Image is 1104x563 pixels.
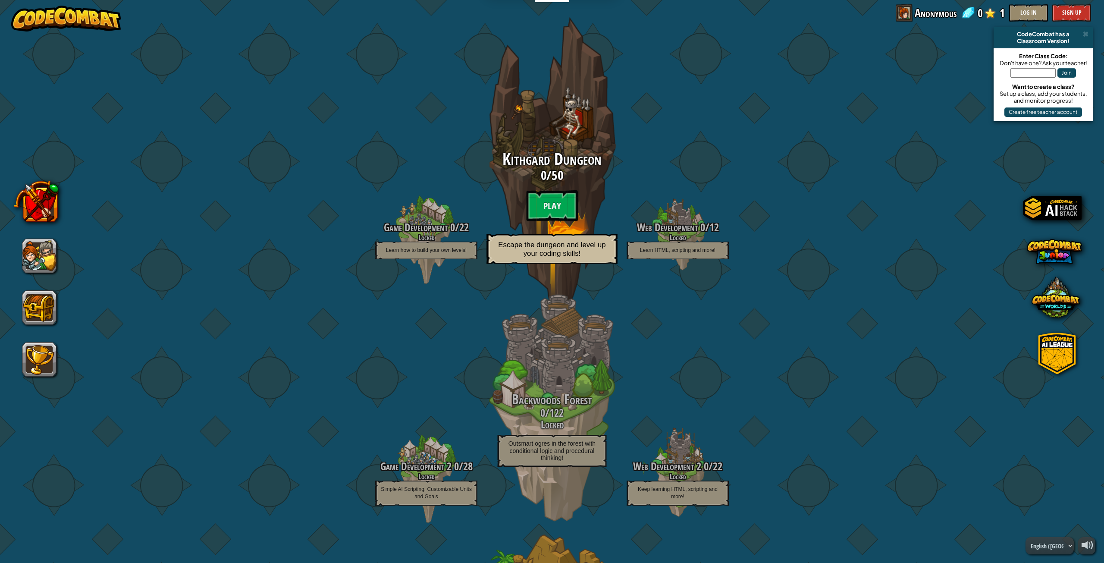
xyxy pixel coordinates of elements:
button: Create free teacher account [1004,107,1082,117]
h3: / [470,169,634,182]
button: Log In [1009,4,1048,22]
h3: / [358,222,495,233]
span: Keep learning HTML, scripting and more! [638,486,718,500]
button: Adjust volume [1078,537,1095,554]
select: Languages [1026,537,1074,554]
div: Want to create a class? [998,83,1088,90]
span: Game Development 2 [380,459,452,474]
span: Escape the dungeon and level up your coding skills! [498,240,605,257]
img: CodeCombat - Learn how to code by playing a game [11,6,122,31]
div: Enter Class Code: [998,53,1088,60]
button: Sign Up [1052,4,1091,22]
h3: / [358,461,495,472]
span: Simple AI Scripting, Customizable Units and Goals [381,486,472,500]
span: Web Development [637,220,698,235]
h3: / [609,222,746,233]
h3: Locked [484,419,621,431]
div: Classroom Version! [997,38,1089,44]
span: Learn how to build your own levels! [386,247,467,253]
span: 22 [459,220,469,235]
div: Set up a class, add your students, and monitor progress! [998,90,1088,104]
span: 50 [552,167,563,184]
span: Outsmart ogres in the forest with conditional logic and procedural thinking! [508,440,596,462]
button: Join [1057,68,1076,78]
span: 0 [540,406,545,420]
h4: Locked [358,233,495,242]
span: 28 [463,459,473,474]
span: Learn HTML, scripting and more! [640,247,715,253]
span: 0 [541,167,546,184]
span: Anonymous [915,4,957,22]
btn: Play [526,190,578,221]
h3: / [609,461,746,472]
h4: Locked [358,472,495,481]
span: 0 [698,220,705,235]
span: Backwoods Forest [512,390,592,409]
span: 0 [978,4,983,22]
span: 0 [448,220,455,235]
span: 122 [549,406,564,420]
span: 0 [701,459,709,474]
span: 12 [709,220,719,235]
span: 0 [452,459,459,474]
div: Don't have one? Ask your teacher! [998,60,1088,66]
div: CodeCombat has a [997,31,1089,38]
span: Web Development 2 [633,459,701,474]
span: 22 [713,459,722,474]
h3: / [484,407,621,419]
h4: Locked [609,233,746,242]
span: 1 [1000,4,1005,22]
h4: Locked [609,472,746,481]
span: Game Development [384,220,448,235]
div: play.locked_campaign_dungeon [470,3,634,331]
span: Kithgard Dungeon [502,148,602,170]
